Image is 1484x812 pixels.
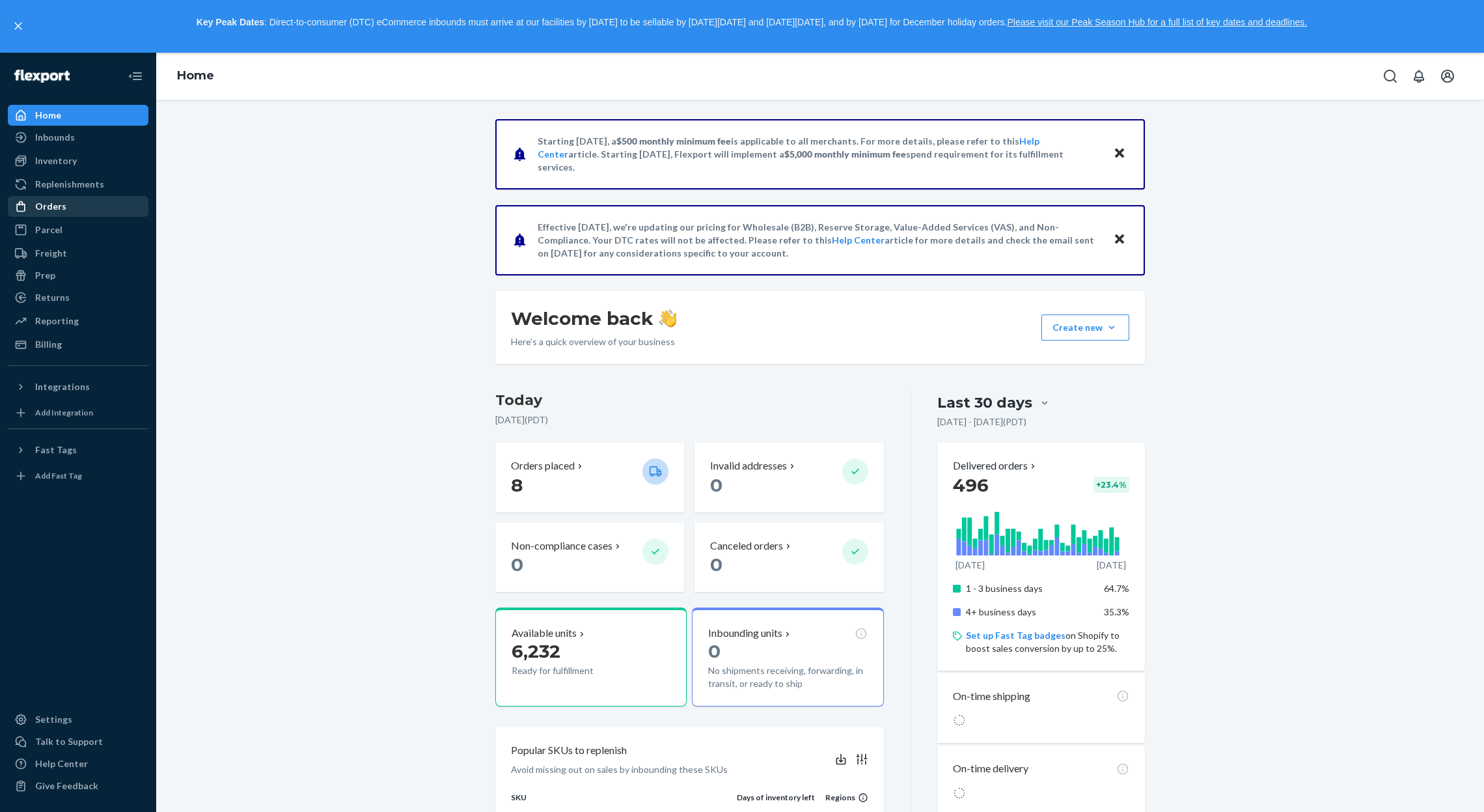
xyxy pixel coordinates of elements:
button: Inbounding units0No shipments receiving, forwarding, in transit, or ready to ship [692,608,883,707]
p: Avoid missing out on sales by inbounding these SKUs [511,763,728,776]
a: Billing [8,334,148,355]
span: 64.7% [1104,583,1129,594]
button: Open notifications [1406,63,1432,89]
div: Prep [35,269,55,282]
a: Settings [8,709,148,730]
button: Available units6,232Ready for fulfillment [495,608,687,707]
button: Canceled orders 0 [694,523,883,593]
a: Help Center [832,234,885,245]
img: Flexport logo [14,70,70,83]
div: Talk to Support [35,735,103,748]
span: 0 [511,553,523,576]
span: 35.3% [1104,606,1129,617]
p: Starting [DATE], a is applicable to all merchants. For more details, please refer to this article... [538,135,1101,174]
button: Orders placed 8 [495,443,684,512]
span: 496 [953,474,989,496]
a: Inbounds [8,127,148,148]
span: 6,232 [512,640,560,662]
div: Billing [35,338,62,351]
div: Freight [35,247,67,260]
p: 1 - 3 business days [966,582,1094,595]
p: Popular SKUs to replenish [511,743,627,758]
button: Close Navigation [122,63,148,89]
a: Help Center [8,753,148,774]
a: Returns [8,287,148,308]
p: Ready for fulfillment [512,664,632,677]
span: 0 [708,640,721,662]
div: Inventory [35,154,77,167]
button: Invalid addresses 0 [694,443,883,512]
a: Freight [8,243,148,264]
a: Add Fast Tag [8,466,148,486]
p: Orders placed [511,458,575,473]
p: Invalid addresses [710,458,787,473]
div: Parcel [35,223,62,236]
a: Home [177,68,214,83]
button: Open account menu [1435,63,1461,89]
p: Canceled orders [710,539,783,553]
button: Delivered orders [953,458,1038,473]
a: Set up Fast Tag badges [966,630,1065,641]
button: Talk to Support [8,731,148,752]
button: close, [12,20,25,33]
div: Add Integration [35,407,93,418]
ol: breadcrumbs [167,57,225,95]
div: Orders [35,200,66,213]
p: Here’s a quick overview of your business [511,335,677,348]
p: Available units [512,626,577,641]
span: $500 monthly minimum fee [616,135,731,147]
div: Replenishments [35,178,104,191]
strong: Key Peak Dates [197,17,264,27]
p: : Direct-to-consumer (DTC) eCommerce inbounds must arrive at our facilities by [DATE] to be sella... [31,12,1472,34]
a: Inventory [8,150,148,171]
a: Replenishments [8,174,148,195]
div: Last 30 days [937,393,1032,413]
button: Fast Tags [8,440,148,460]
div: Home [35,109,61,122]
p: Inbounding units [708,626,782,641]
a: Prep [8,265,148,286]
a: Parcel [8,219,148,240]
p: 4+ business days [966,606,1094,619]
a: Help Center [538,135,1039,160]
button: Close [1111,231,1128,249]
p: [DATE] [1097,559,1126,572]
p: No shipments receiving, forwarding, in transit, or ready to ship [708,664,867,690]
p: On-time delivery [953,761,1028,776]
h3: Today [495,390,884,411]
div: Returns [35,291,70,304]
button: Open Search Box [1377,63,1403,89]
span: $5,000 monthly minimum fee [784,148,906,160]
div: Regions [815,792,868,803]
p: Effective [DATE], we're updating our pricing for Wholesale (B2B), Reserve Storage, Value-Added Se... [538,221,1101,260]
p: [DATE] - [DATE] ( PDT ) [937,415,1026,428]
p: [DATE] ( PDT ) [495,413,884,427]
p: Non-compliance cases [511,539,612,553]
div: Add Fast Tag [35,470,82,481]
p: On-time shipping [953,689,1030,704]
button: Close [1111,145,1128,163]
p: [DATE] [955,559,985,572]
p: on Shopify to boost sales conversion by up to 25%. [966,629,1129,655]
div: Help Center [35,757,88,770]
a: Reporting [8,311,148,331]
a: Orders [8,196,148,217]
div: Inbounds [35,131,75,144]
a: Home [8,105,148,126]
span: Chat [31,9,57,21]
h1: Welcome back [511,307,677,330]
a: Please visit our Peak Season Hub for a full list of key dates and deadlines. [1007,17,1307,27]
span: 8 [511,474,523,496]
a: Add Integration [8,402,148,423]
div: Give Feedback [35,779,98,792]
span: 0 [710,474,722,496]
div: Integrations [35,380,90,393]
div: Fast Tags [35,443,77,456]
button: Give Feedback [8,776,148,796]
span: 0 [710,553,722,576]
div: Settings [35,713,72,726]
button: Create new [1041,315,1129,341]
img: hand-wave emoji [659,309,677,328]
div: Reporting [35,315,79,328]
